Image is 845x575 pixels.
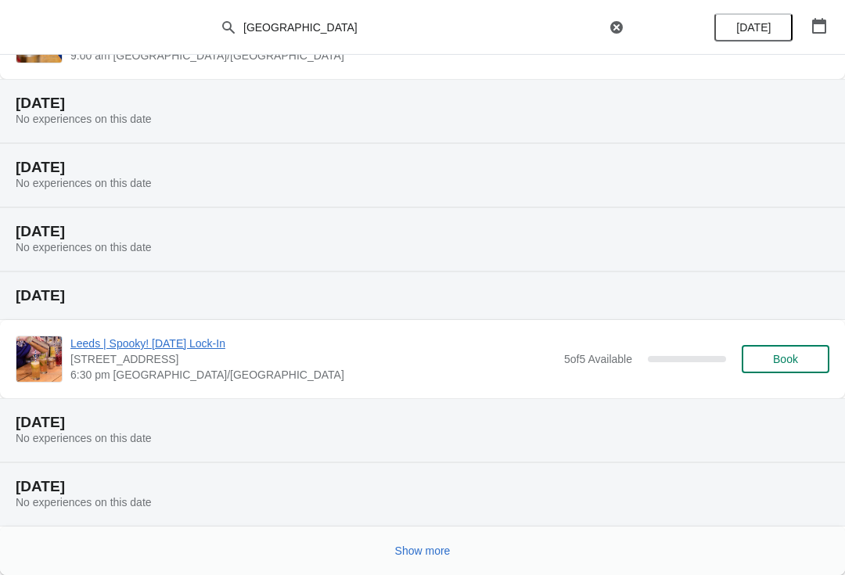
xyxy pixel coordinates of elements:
h2: [DATE] [16,160,829,175]
span: No experiences on this date [16,241,152,253]
span: 6:30 pm [GEOGRAPHIC_DATA]/[GEOGRAPHIC_DATA] [70,367,556,383]
h2: [DATE] [16,415,829,430]
span: No experiences on this date [16,432,152,444]
span: Book [773,353,798,365]
span: No experiences on this date [16,496,152,509]
h2: [DATE] [16,288,829,304]
span: [DATE] [736,21,771,34]
span: No experiences on this date [16,113,152,125]
button: Show more [389,537,457,565]
span: 5 of 5 Available [564,353,632,365]
h2: [DATE] [16,479,829,494]
span: No experiences on this date [16,177,152,189]
button: [DATE] [714,13,793,41]
input: Search [243,13,606,41]
span: [STREET_ADDRESS] [70,351,556,367]
h2: [DATE] [16,224,829,239]
span: Show more [395,544,451,557]
span: 9:00 am [GEOGRAPHIC_DATA]/[GEOGRAPHIC_DATA] [70,48,556,63]
button: Clear [609,20,624,35]
img: Leeds | Spooky! Halloween Lock-In | Unit 42, Queen Victoria St, Victoria Quarter, Leeds, LS1 6BE ... [16,336,62,382]
button: Book [742,345,829,373]
span: Leeds | Spooky! [DATE] Lock-In [70,336,556,351]
h2: [DATE] [16,95,829,111]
